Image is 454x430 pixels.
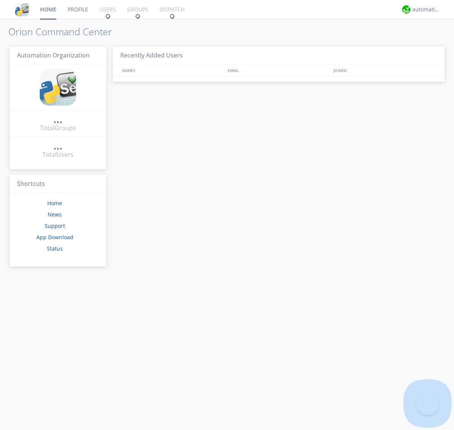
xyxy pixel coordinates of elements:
[226,65,331,76] div: EMAIL
[47,245,63,252] a: Status
[169,14,175,19] img: spin.svg
[120,65,224,76] div: NAMES
[402,5,410,14] img: d2d01cd9b4174d08988066c6d424eccd
[113,47,445,65] h3: Recently Added Users
[47,199,62,207] a: Home
[40,69,76,106] img: cddb5a64eb264b2086981ab96f4c1ba7
[42,150,73,159] div: Total Users
[15,3,29,16] img: cddb5a64eb264b2086981ab96f4c1ba7
[53,115,62,123] div: ...
[412,6,441,13] div: automation+atlas
[53,142,62,149] div: ...
[416,392,439,415] iframe: Toggle Customer Support
[40,124,76,132] div: Total Groups
[331,65,437,76] div: JOINED
[36,234,73,241] a: App Download
[45,222,65,229] a: Support
[9,175,106,193] h3: Shortcuts
[48,211,62,218] a: News
[53,115,62,124] a: ...
[53,142,62,150] a: ...
[135,14,140,19] img: spin.svg
[105,14,110,19] img: spin.svg
[17,51,90,59] span: Automation Organization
